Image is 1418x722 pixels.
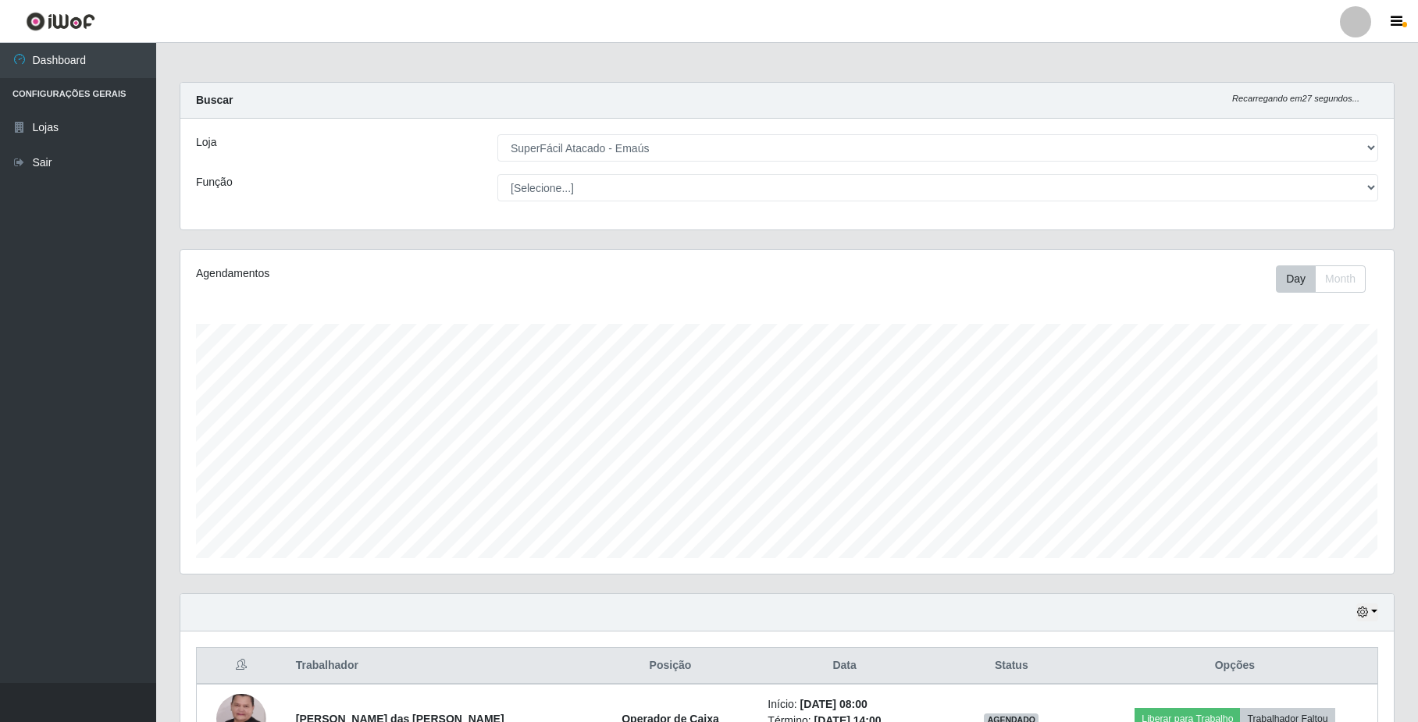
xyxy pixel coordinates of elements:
th: Posição [583,648,759,685]
img: CoreUI Logo [26,12,95,31]
div: Toolbar with button groups [1276,265,1378,293]
li: Início: [768,696,921,713]
time: [DATE] 08:00 [800,698,868,710]
th: Status [931,648,1092,685]
button: Day [1276,265,1316,293]
strong: Buscar [196,94,233,106]
th: Opções [1092,648,1378,685]
th: Trabalhador [287,648,583,685]
div: Agendamentos [196,265,675,282]
label: Função [196,174,233,190]
i: Recarregando em 27 segundos... [1232,94,1359,103]
button: Month [1315,265,1366,293]
label: Loja [196,134,216,151]
div: First group [1276,265,1366,293]
th: Data [758,648,930,685]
